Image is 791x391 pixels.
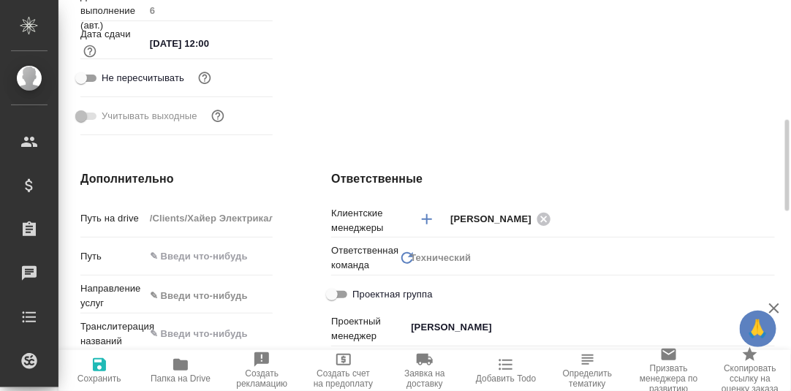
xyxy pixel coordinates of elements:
[740,311,776,347] button: 🙏
[450,212,540,227] span: [PERSON_NAME]
[393,368,456,389] span: Заявка на доставку
[150,289,260,303] div: ✎ Введи что-нибудь
[80,170,273,188] h4: Дополнительно
[556,368,619,389] span: Определить тематику
[145,33,273,54] input: ✎ Введи что-нибудь
[102,71,184,86] span: Не пересчитывать
[450,210,556,228] div: [PERSON_NAME]
[80,27,131,42] p: Дата сдачи
[405,246,775,270] div: Технический
[145,323,273,344] input: ✎ Введи что-нибудь
[77,373,121,384] span: Сохранить
[145,246,273,267] input: ✎ Введи что-нибудь
[58,350,140,391] button: Сохранить
[230,368,294,389] span: Создать рекламацию
[352,287,432,302] span: Проектная группа
[222,350,303,391] button: Создать рекламацию
[145,208,273,229] input: Пустое поле
[140,350,221,391] button: Папка на Drive
[80,281,145,311] p: Направление услуг
[80,249,145,264] p: Путь
[80,211,145,226] p: Путь на drive
[102,109,197,124] span: Учитывать выходные
[331,314,405,343] p: Проектный менеджер
[80,42,99,61] button: Если добавить услуги и заполнить их объемом, то дата рассчитается автоматически
[547,350,628,391] button: Определить тематику
[195,69,214,88] button: Включи, если не хочешь, чтобы указанная дата сдачи изменилась после переставления заказа в 'Подтв...
[331,170,775,188] h4: Ответственные
[208,107,227,126] button: Выбери, если сб и вс нужно считать рабочими днями для выполнения заказа.
[80,319,145,349] p: Транслитерация названий
[476,373,536,384] span: Добавить Todo
[145,284,277,308] div: ✎ Введи что-нибудь
[746,314,771,344] span: 🙏
[151,373,211,384] span: Папка на Drive
[331,206,405,235] p: Клиентские менеджеры
[311,368,375,389] span: Создать счет на предоплату
[767,218,770,221] button: Open
[384,350,465,391] button: Заявка на доставку
[466,350,547,391] button: Добавить Todo
[710,350,791,391] button: Скопировать ссылку на оценку заказа
[628,350,709,391] button: Призвать менеджера по развитию
[303,350,384,391] button: Создать счет на предоплату
[409,202,444,237] button: Добавить менеджера
[331,243,398,273] p: Ответственная команда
